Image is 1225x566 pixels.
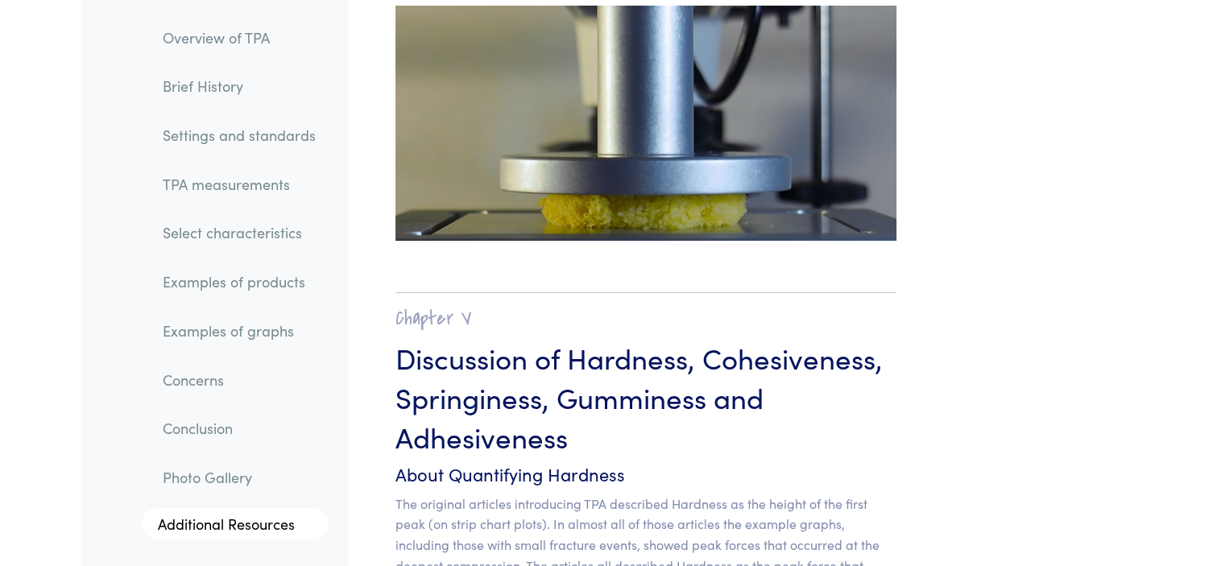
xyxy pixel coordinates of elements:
[395,337,897,456] h3: Discussion of Hardness, Cohesiveness, Springiness, Gumminess and Adhesiveness
[150,68,329,105] a: Brief History
[150,166,329,203] a: TPA measurements
[150,411,329,448] a: Conclusion
[395,6,897,241] img: pound cake, compressed to 75%
[150,361,329,399] a: Concerns
[150,459,329,496] a: Photo Gallery
[150,312,329,349] a: Examples of graphs
[150,19,329,56] a: Overview of TPA
[150,215,329,252] a: Select characteristics
[150,117,329,154] a: Settings and standards
[150,264,329,301] a: Examples of products
[395,462,897,487] h6: About Quantifying Hardness
[395,306,897,331] h2: Chapter V
[142,508,329,540] a: Additional Resources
